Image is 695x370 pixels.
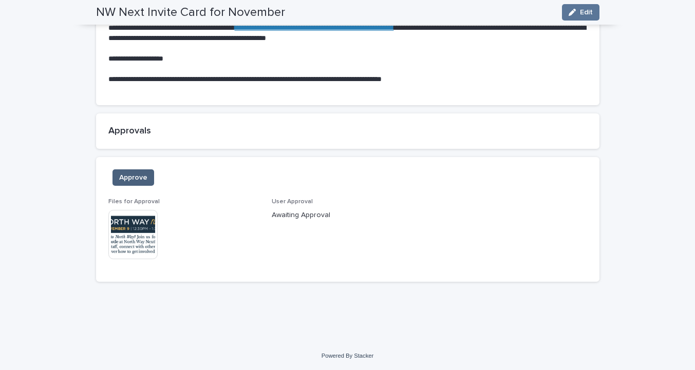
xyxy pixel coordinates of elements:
[322,353,373,359] a: Powered By Stacker
[272,210,423,221] p: Awaiting Approval
[96,5,285,20] h2: NW Next Invite Card for November
[108,126,587,137] h2: Approvals
[580,9,593,16] span: Edit
[112,169,154,186] button: Approve
[562,4,599,21] button: Edit
[108,199,160,205] span: Files for Approval
[119,172,147,183] span: Approve
[272,199,313,205] span: User Approval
